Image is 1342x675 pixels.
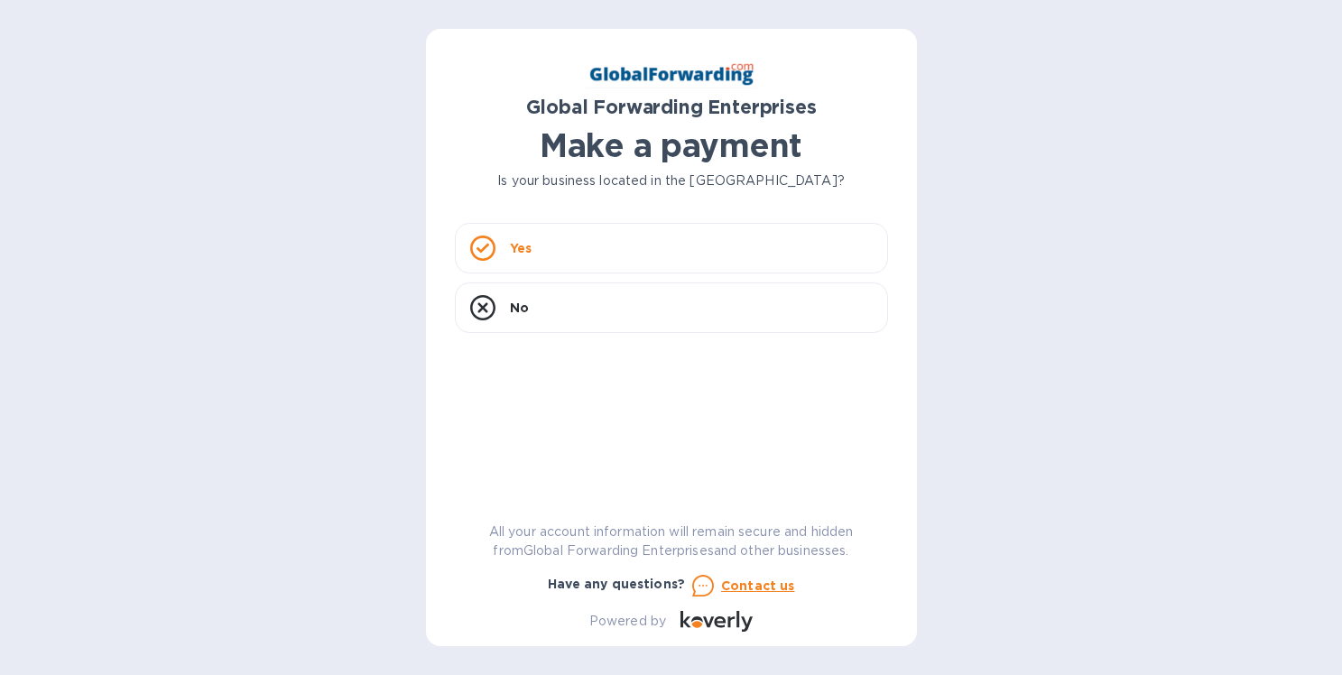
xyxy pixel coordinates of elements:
[510,239,532,257] p: Yes
[721,578,795,593] u: Contact us
[510,299,529,317] p: No
[455,171,888,190] p: Is your business located in the [GEOGRAPHIC_DATA]?
[526,96,817,118] b: Global Forwarding Enterprises
[455,126,888,164] h1: Make a payment
[455,522,888,560] p: All your account information will remain secure and hidden from Global Forwarding Enterprises and...
[548,577,686,591] b: Have any questions?
[589,612,666,631] p: Powered by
